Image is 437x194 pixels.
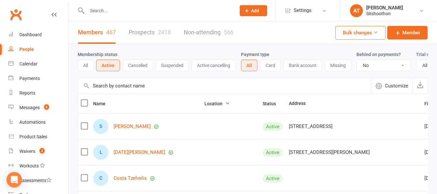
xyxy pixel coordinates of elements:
[78,60,93,71] button: All
[6,172,22,188] div: Open Intercom Messenger
[283,60,322,71] button: Bank account
[240,5,267,16] button: Add
[8,130,68,144] a: Product Sales
[241,52,269,57] label: Payment type
[93,145,108,160] div: Lucia
[8,115,68,130] a: Automations
[8,42,68,57] a: People
[402,29,420,37] span: Member
[129,21,171,44] a: Prospects2418
[44,104,49,110] span: 9
[356,52,401,57] label: Behind on payments?
[263,101,283,106] span: Status
[93,101,113,106] span: Name
[78,52,117,57] label: Membership status
[263,122,283,131] div: Active
[366,5,403,11] div: [PERSON_NAME]
[158,29,171,36] div: 2418
[385,82,408,90] span: Customize
[289,150,419,155] div: [STREET_ADDRESS][PERSON_NAME]
[294,3,311,18] span: Settings
[184,21,234,44] a: Non-attending566
[156,60,189,71] button: Suspended
[39,148,45,154] span: 2
[191,60,236,71] button: Active cancelling
[19,105,40,110] div: Messages
[8,86,68,100] a: Reports
[19,32,42,37] div: Dashboard
[106,29,116,36] div: 467
[19,120,46,125] div: Automations
[263,100,283,108] button: Status
[78,21,116,44] a: Members467
[241,60,257,71] button: All
[8,100,68,115] a: Messages 9
[204,100,230,108] button: Location
[93,100,113,108] button: Name
[19,149,35,154] div: Waivers
[204,101,230,106] span: Location
[19,178,51,183] div: Assessments
[371,78,412,94] button: Customize
[8,159,68,173] a: Workouts
[96,60,120,71] button: Active
[8,57,68,71] a: Calendar
[78,78,371,94] input: Search by contact name
[93,171,108,186] div: Costa
[114,150,165,155] a: [DATE][PERSON_NAME]
[114,124,151,129] a: [PERSON_NAME]
[19,47,34,52] div: People
[19,90,35,96] div: Reports
[263,148,283,157] div: Active
[114,176,147,181] a: Costa Tzelvelis
[224,29,234,36] div: 566
[85,6,231,15] input: Search...
[8,28,68,42] a: Dashboard
[19,61,38,66] div: Calendar
[251,8,259,13] span: Add
[325,60,351,71] button: Missing
[8,71,68,86] a: Payments
[263,174,283,183] div: Active
[93,119,108,134] div: Shakir
[8,173,68,188] a: Assessments
[260,60,281,71] button: Card
[8,144,68,159] a: Waivers 2
[335,26,386,40] button: Bulk changes
[123,60,153,71] button: Cancelled
[19,76,40,81] div: Payments
[8,6,24,23] a: Clubworx
[286,94,421,113] th: Address
[387,26,428,40] a: Member
[289,124,419,129] div: [STREET_ADDRESS]
[19,163,39,168] div: Workouts
[366,11,403,17] div: Sitshoothon
[350,4,363,17] div: AT
[19,134,47,139] div: Product Sales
